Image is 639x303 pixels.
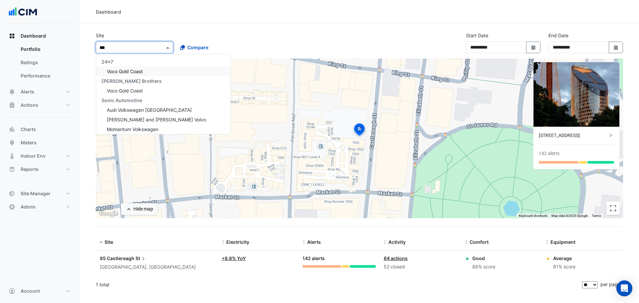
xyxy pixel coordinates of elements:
app-icon: Meters [9,139,15,146]
span: Actions [21,102,38,108]
div: Average [553,255,575,262]
span: Voco Gold Coast [107,69,143,74]
app-icon: Admin [9,204,15,210]
app-icon: Site Manager [9,190,15,197]
button: Compare [176,42,213,53]
button: Dashboard [5,29,75,43]
span: Site [105,239,113,245]
span: Reports [21,166,39,173]
label: End Date [548,32,568,39]
span: Alerts [21,88,34,95]
div: 81% score [553,263,575,271]
a: Performance [15,69,75,82]
a: 64 actions [384,255,408,261]
button: Indoor Env [5,149,75,163]
div: 52 closed [384,263,457,271]
app-icon: Reports [9,166,15,173]
button: Alerts [5,85,75,98]
span: St [135,255,147,262]
label: Site [96,32,104,39]
img: Company Logo [8,5,38,19]
span: Account [21,288,40,294]
span: Compare [187,44,208,51]
span: Alerts [307,239,321,245]
div: 142 alerts [303,255,376,262]
div: Hide map [133,206,153,213]
div: Open Intercom Messenger [616,280,632,296]
span: Dashboard [21,33,46,39]
a: Terms (opens in new tab) [592,214,601,218]
div: 1 total [96,276,581,293]
button: Actions [5,98,75,112]
app-icon: Dashboard [9,33,15,39]
span: [PERSON_NAME] and [PERSON_NAME] Volvo [107,117,206,122]
div: Dashboard [96,8,121,15]
app-icon: Alerts [9,88,15,95]
app-icon: Actions [9,102,15,108]
img: site-pin-selected.svg [352,122,367,138]
span: Admin [21,204,36,210]
span: Sonic Automotive [102,97,142,103]
button: Toggle fullscreen view [606,202,620,215]
span: Voco Gold Coast [107,88,143,93]
span: per page [600,281,620,287]
span: 24x7 [102,59,113,65]
img: 85 Castlereagh St [533,62,619,127]
button: Charts [5,123,75,136]
ng-dropdown-panel: Options list [96,54,231,134]
button: Hide map [121,203,157,215]
div: Dashboard [5,43,75,85]
fa-icon: Select Date [613,45,619,50]
app-icon: Charts [9,126,15,133]
span: Charts [21,126,36,133]
span: Meters [21,139,37,146]
div: [GEOGRAPHIC_DATA], [GEOGRAPHIC_DATA] [100,263,214,271]
span: Comfort [470,239,489,245]
div: [STREET_ADDRESS] [539,132,607,139]
button: Keyboard shortcuts [519,214,547,218]
fa-icon: Select Date [531,45,536,50]
span: Site Manager [21,190,51,197]
span: [PERSON_NAME] Brothers [102,78,162,84]
button: Meters [5,136,75,149]
div: 142 alerts [539,150,559,157]
a: Ratings [15,56,75,69]
button: Admin [5,200,75,214]
a: Open this area in Google Maps (opens a new window) [98,210,119,218]
a: +8.8% YoY [222,255,246,261]
span: Electricity [226,239,249,245]
button: Reports [5,163,75,176]
span: Activity [388,239,406,245]
button: Site Manager [5,187,75,200]
img: Google [98,210,119,218]
button: Account [5,284,75,298]
span: Map data ©2025 Google [551,214,588,218]
a: Portfolio [15,43,75,56]
span: Audi Volkswagen [GEOGRAPHIC_DATA] [107,107,192,113]
app-icon: Indoor Env [9,153,15,159]
div: 86% score [472,263,495,271]
span: 85 Castlereagh [100,255,134,261]
label: Start Date [466,32,488,39]
span: Momentum Volkswagen [107,126,158,132]
div: Good [472,255,495,262]
span: Indoor Env [21,153,46,159]
span: Equipment [550,239,575,245]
